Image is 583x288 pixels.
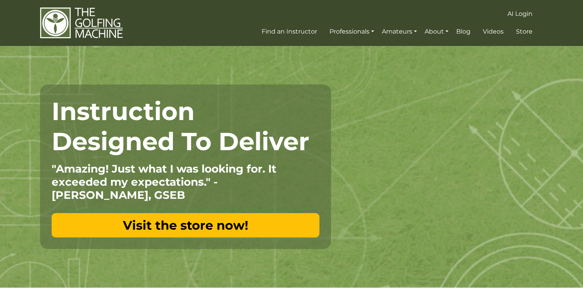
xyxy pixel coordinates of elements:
a: Blog [454,25,472,39]
a: Amateurs [380,25,419,39]
span: Store [516,28,533,35]
span: Blog [456,28,470,35]
a: Professionals [328,25,376,39]
a: About [423,25,450,39]
h1: Instruction Designed To Deliver [52,96,319,156]
img: The Golfing Machine [40,7,123,39]
span: Videos [483,28,504,35]
p: "Amazing! Just what I was looking for. It exceeded my expectations." - [PERSON_NAME], GSEB [52,162,319,202]
a: Find an Instructor [260,25,319,39]
a: Visit the store now! [52,213,319,237]
a: Store [514,25,534,39]
span: AI Login [507,10,533,17]
span: Find an Instructor [262,28,317,35]
a: Videos [481,25,506,39]
a: AI Login [506,7,534,21]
